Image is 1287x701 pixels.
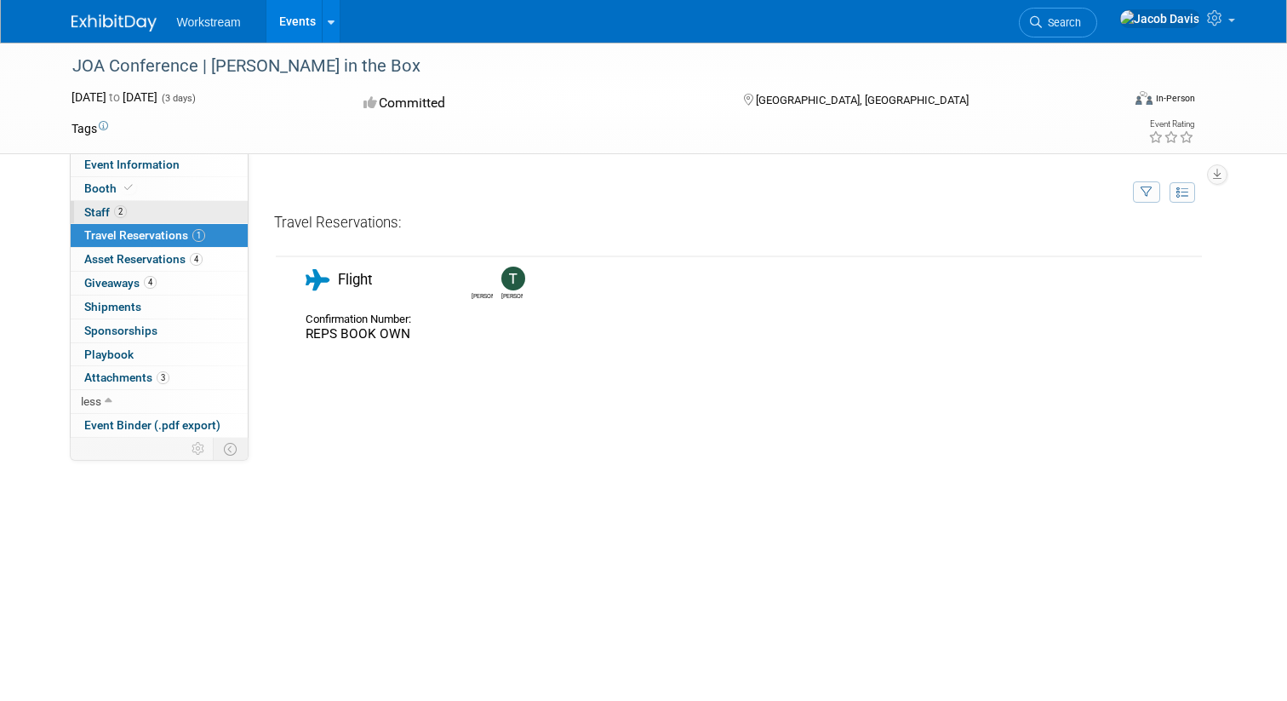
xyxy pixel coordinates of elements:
a: Playbook [71,343,248,366]
span: Workstream [177,15,241,29]
a: Search [1019,8,1097,37]
span: [DATE] [DATE] [71,90,157,104]
a: Attachments3 [71,366,248,389]
span: Flight [338,271,372,288]
a: Asset Reservations4 [71,248,248,271]
div: Jacob Davis [472,290,493,301]
td: Personalize Event Tab Strip [184,438,214,460]
a: Event Binder (.pdf export) [71,414,248,437]
span: Sponsorships [84,324,157,337]
span: (3 days) [160,93,196,104]
a: Travel Reservations1 [71,224,248,247]
span: 1 [192,229,205,242]
div: JOA Conference | [PERSON_NAME] in the Box [66,51,1100,82]
div: Jacob Davis [467,267,497,301]
span: Booth [84,181,136,195]
span: 4 [144,276,157,289]
i: Flight [306,269,329,290]
img: Jacob Davis [472,267,495,290]
span: Search [1042,16,1081,29]
div: Committed [358,89,716,118]
span: to [106,90,123,104]
div: Travel Reservations: [274,213,1204,239]
td: Toggle Event Tabs [213,438,248,460]
span: less [81,394,101,408]
td: Tags [71,120,108,137]
span: 3 [157,371,169,384]
span: Shipments [84,300,141,313]
img: ExhibitDay [71,14,157,32]
span: Playbook [84,348,134,361]
a: less [71,390,248,413]
img: Jacob Davis [1119,9,1200,28]
span: Travel Reservations [84,228,205,242]
a: Booth [71,177,248,200]
img: Format-Inperson.png [1135,91,1153,105]
span: [GEOGRAPHIC_DATA], [GEOGRAPHIC_DATA] [756,94,969,106]
span: Asset Reservations [84,252,203,266]
div: Tanner Michaelis [497,267,527,301]
i: Filter by Traveler [1141,187,1153,198]
img: Tanner Michaelis [501,267,525,290]
span: Attachments [84,371,169,384]
div: Event Format [1029,89,1195,114]
span: Event Information [84,158,180,171]
div: Event Rating [1148,120,1194,129]
div: Tanner Michaelis [501,290,523,301]
div: In-Person [1155,92,1195,105]
span: Staff [84,205,127,219]
i: Booth reservation complete [124,183,133,192]
a: Sponsorships [71,319,248,342]
span: 2 [114,205,127,218]
span: 4 [190,253,203,266]
a: Event Information [71,153,248,176]
a: Staff2 [71,201,248,224]
a: Giveaways4 [71,272,248,295]
div: Confirmation Number: [306,307,423,326]
span: Event Binder (.pdf export) [84,418,220,432]
a: Shipments [71,296,248,319]
span: REPS BOOK OWN [306,326,410,342]
span: Giveaways [84,276,157,290]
